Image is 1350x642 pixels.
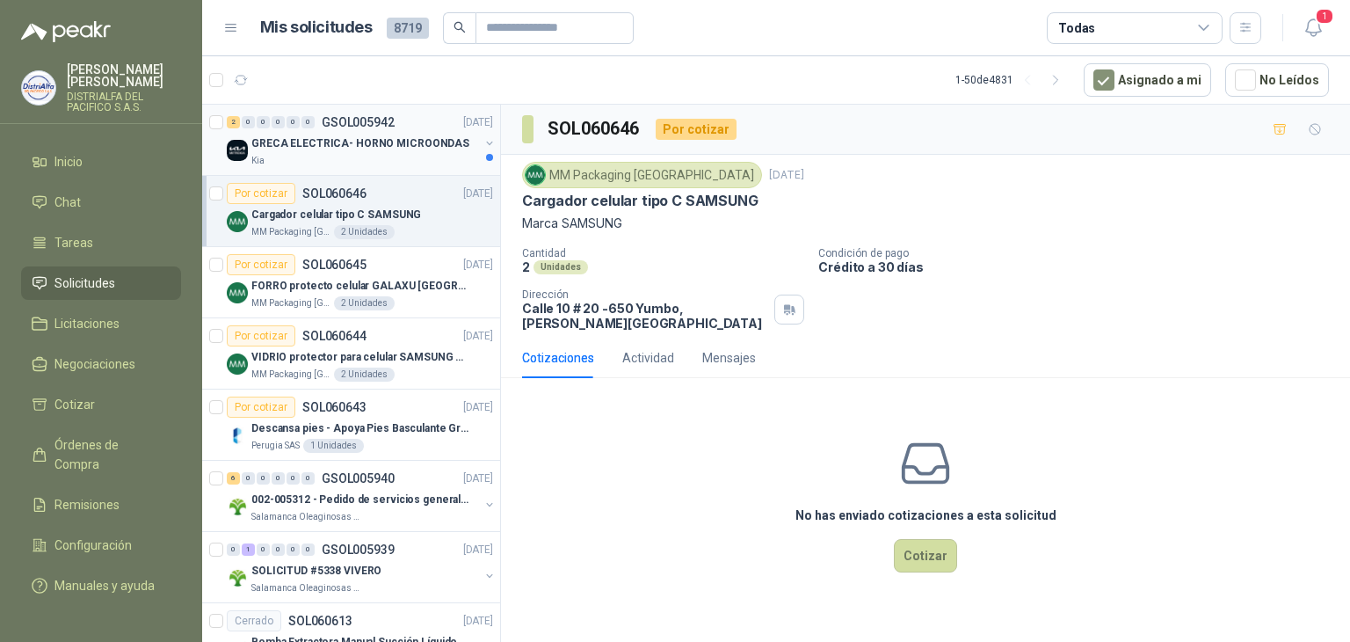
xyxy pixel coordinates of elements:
[251,296,330,310] p: MM Packaging [GEOGRAPHIC_DATA]
[21,21,111,42] img: Logo peakr
[303,439,364,453] div: 1 Unidades
[522,288,767,301] p: Dirección
[54,233,93,252] span: Tareas
[227,472,240,485] div: 6
[202,247,500,318] a: Por cotizarSOL060645[DATE] Company LogoFORRO protecto celular GALAXU [GEOGRAPHIC_DATA] A16 5GMM P...
[251,563,381,580] p: SOLICITUD #5338 VIVERO
[251,581,362,595] p: Salamanca Oleaginosas SAS
[251,420,470,437] p: Descansa pies - Apoya Pies Basculante Graduable Ergonómico
[272,544,285,556] div: 0
[288,615,352,627] p: SOL060613
[287,116,300,128] div: 0
[522,192,758,210] p: Cargador celular tipo C SAMSUNG
[257,472,270,485] div: 0
[334,296,395,310] div: 2 Unidades
[818,259,1343,274] p: Crédito a 30 días
[257,116,270,128] div: 0
[322,472,395,485] p: GSOL005940
[302,187,367,200] p: SOL060646
[533,260,588,274] div: Unidades
[227,496,248,517] img: Company Logo
[22,71,55,105] img: Company Logo
[795,506,1056,525] h3: No has enviado cotizaciones a esta solicitud
[227,325,295,347] div: Por cotizar
[522,259,530,274] p: 2
[1058,18,1095,38] div: Todas
[21,226,181,259] a: Tareas
[702,348,756,368] div: Mensajes
[334,368,395,382] div: 2 Unidades
[227,282,248,303] img: Company Logo
[21,186,181,219] a: Chat
[227,610,281,631] div: Cerrado
[54,354,135,374] span: Negociaciones
[272,472,285,485] div: 0
[302,330,367,342] p: SOL060644
[21,307,181,340] a: Licitaciones
[463,257,493,274] p: [DATE]
[522,301,767,331] p: Calle 10 # 20 -650 Yumbo , [PERSON_NAME][GEOGRAPHIC_DATA]
[301,116,315,128] div: 0
[260,15,373,40] h1: Mis solicitudes
[526,165,545,185] img: Company Logo
[522,162,762,188] div: MM Packaging [GEOGRAPHIC_DATA]
[257,544,270,556] div: 0
[202,390,500,461] a: Por cotizarSOL060643[DATE] Company LogoDescansa pies - Apoya Pies Basculante Graduable Ergonómico...
[21,266,181,300] a: Solicitudes
[656,119,737,140] div: Por cotizar
[54,193,81,212] span: Chat
[454,21,466,33] span: search
[251,368,330,382] p: MM Packaging [GEOGRAPHIC_DATA]
[21,529,181,562] a: Configuración
[251,225,330,239] p: MM Packaging [GEOGRAPHIC_DATA]
[227,116,240,128] div: 2
[54,495,120,514] span: Remisiones
[287,544,300,556] div: 0
[548,115,642,142] h3: SOL060646
[21,428,181,481] a: Órdenes de Compra
[21,388,181,421] a: Cotizar
[301,472,315,485] div: 0
[522,214,1329,233] p: Marca SAMSUNG
[463,328,493,345] p: [DATE]
[54,395,95,414] span: Cotizar
[227,539,497,595] a: 0 1 0 0 0 0 GSOL005939[DATE] Company LogoSOLICITUD #5338 VIVEROSalamanca Oleaginosas SAS
[67,63,181,88] p: [PERSON_NAME] [PERSON_NAME]
[227,112,497,168] a: 2 0 0 0 0 0 GSOL005942[DATE] Company LogoGRECA ELECTRICA- HORNO MICROONDASKia
[251,154,265,168] p: Kia
[242,544,255,556] div: 1
[463,471,493,487] p: [DATE]
[463,399,493,416] p: [DATE]
[227,468,497,524] a: 6 0 0 0 0 0 GSOL005940[DATE] Company Logo002-005312 - Pedido de servicios generales CASA ROSalama...
[54,314,120,333] span: Licitaciones
[522,247,804,259] p: Cantidad
[463,114,493,131] p: [DATE]
[67,91,181,113] p: DISTRIALFA DEL PACIFICO S.A.S.
[818,247,1343,259] p: Condición de pago
[227,425,248,446] img: Company Logo
[769,167,804,184] p: [DATE]
[54,536,132,555] span: Configuración
[227,211,248,232] img: Company Logo
[21,488,181,522] a: Remisiones
[287,472,300,485] div: 0
[227,354,248,375] img: Company Logo
[301,544,315,556] div: 0
[251,135,469,152] p: GRECA ELECTRICA- HORNO MICROONDAS
[54,274,115,293] span: Solicitudes
[522,348,594,368] div: Cotizaciones
[242,116,255,128] div: 0
[463,542,493,558] p: [DATE]
[622,348,674,368] div: Actividad
[227,254,295,275] div: Por cotizar
[334,225,395,239] div: 2 Unidades
[302,259,367,271] p: SOL060645
[227,397,295,418] div: Por cotizar
[227,140,248,161] img: Company Logo
[227,567,248,588] img: Company Logo
[387,18,429,39] span: 8719
[1297,12,1329,44] button: 1
[322,544,395,556] p: GSOL005939
[242,472,255,485] div: 0
[251,439,300,453] p: Perugia SAS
